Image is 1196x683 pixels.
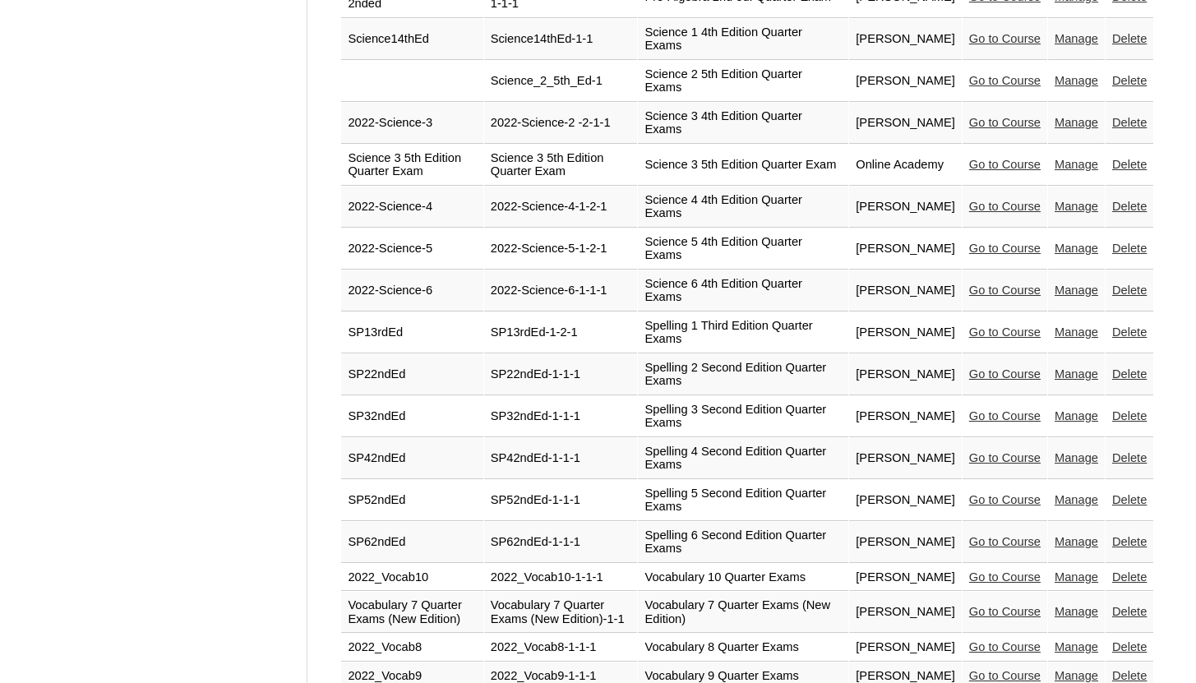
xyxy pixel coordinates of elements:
[341,354,483,395] td: SP22ndEd
[484,145,638,186] td: Science 3 5th Edition Quarter Exam
[341,592,483,633] td: Vocabulary 7 Quarter Exams (New Edition)
[484,103,638,144] td: 2022-Science-2 -2-1-1
[484,228,638,270] td: 2022-Science-5-1-2-1
[969,32,1041,45] a: Go to Course
[1055,242,1098,255] a: Manage
[969,74,1041,87] a: Go to Course
[484,187,638,228] td: 2022-Science-4-1-2-1
[341,564,483,592] td: 2022_Vocab10
[1112,367,1147,381] a: Delete
[638,228,848,270] td: Science 5 4th Edition Quarter Exams
[484,396,638,437] td: SP32ndEd-1-1-1
[638,564,848,592] td: Vocabulary 10 Quarter Exams
[484,480,638,521] td: SP52ndEd-1-1-1
[1055,325,1098,339] a: Manage
[969,284,1041,297] a: Go to Course
[1112,158,1147,171] a: Delete
[969,409,1041,422] a: Go to Course
[341,187,483,228] td: 2022-Science-4
[969,325,1041,339] a: Go to Course
[341,103,483,144] td: 2022-Science-3
[1112,535,1147,548] a: Delete
[1055,116,1098,129] a: Manage
[1055,158,1098,171] a: Manage
[638,354,848,395] td: Spelling 2 Second Edition Quarter Exams
[1112,409,1147,422] a: Delete
[1112,32,1147,45] a: Delete
[1055,284,1098,297] a: Manage
[638,145,848,186] td: Science 3 5th Edition Quarter Exam
[341,270,483,312] td: 2022-Science-6
[969,570,1041,584] a: Go to Course
[849,634,962,662] td: [PERSON_NAME]
[638,312,848,353] td: Spelling 1 Third Edition Quarter Exams
[849,438,962,479] td: [PERSON_NAME]
[1055,640,1098,653] a: Manage
[638,396,848,437] td: Spelling 3 Second Edition Quarter Exams
[1112,451,1147,464] a: Delete
[638,634,848,662] td: Vocabulary 8 Quarter Exams
[849,270,962,312] td: [PERSON_NAME]
[638,103,848,144] td: Science 3 4th Edition Quarter Exams
[484,592,638,633] td: Vocabulary 7 Quarter Exams (New Edition)-1-1
[341,480,483,521] td: SP52ndEd
[969,200,1041,213] a: Go to Course
[969,158,1041,171] a: Go to Course
[969,493,1041,506] a: Go to Course
[969,116,1041,129] a: Go to Course
[1055,605,1098,618] a: Manage
[849,522,962,563] td: [PERSON_NAME]
[1055,409,1098,422] a: Manage
[1112,325,1147,339] a: Delete
[638,187,848,228] td: Science 4 4th Edition Quarter Exams
[849,187,962,228] td: [PERSON_NAME]
[969,242,1041,255] a: Go to Course
[638,480,848,521] td: Spelling 5 Second Edition Quarter Exams
[849,354,962,395] td: [PERSON_NAME]
[1112,605,1147,618] a: Delete
[1112,74,1147,87] a: Delete
[1055,535,1098,548] a: Manage
[484,354,638,395] td: SP22ndEd-1-1-1
[1055,367,1098,381] a: Manage
[1055,493,1098,506] a: Manage
[484,522,638,563] td: SP62ndEd-1-1-1
[341,19,483,60] td: Science14thEd
[638,438,848,479] td: Spelling 4 Second Edition Quarter Exams
[484,438,638,479] td: SP42ndEd-1-1-1
[1112,116,1147,129] a: Delete
[638,19,848,60] td: Science 1 4th Edition Quarter Exams
[341,312,483,353] td: SP13rdEd
[1112,669,1147,682] a: Delete
[1112,242,1147,255] a: Delete
[638,592,848,633] td: Vocabulary 7 Quarter Exams (New Edition)
[341,522,483,563] td: SP62ndEd
[341,396,483,437] td: SP32ndEd
[849,564,962,592] td: [PERSON_NAME]
[484,270,638,312] td: 2022-Science-6-1-1-1
[1112,493,1147,506] a: Delete
[341,634,483,662] td: 2022_Vocab8
[1112,200,1147,213] a: Delete
[1055,74,1098,87] a: Manage
[484,312,638,353] td: SP13rdEd-1-2-1
[1055,200,1098,213] a: Manage
[341,145,483,186] td: Science 3 5th Edition Quarter Exam
[849,19,962,60] td: [PERSON_NAME]
[969,605,1041,618] a: Go to Course
[969,640,1041,653] a: Go to Course
[484,19,638,60] td: Science14thEd-1-1
[969,535,1041,548] a: Go to Course
[1112,570,1147,584] a: Delete
[969,451,1041,464] a: Go to Course
[341,438,483,479] td: SP42ndEd
[1055,32,1098,45] a: Manage
[849,396,962,437] td: [PERSON_NAME]
[1055,669,1098,682] a: Manage
[849,592,962,633] td: [PERSON_NAME]
[849,103,962,144] td: [PERSON_NAME]
[849,61,962,102] td: [PERSON_NAME]
[484,564,638,592] td: 2022_Vocab10-1-1-1
[849,312,962,353] td: [PERSON_NAME]
[849,228,962,270] td: [PERSON_NAME]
